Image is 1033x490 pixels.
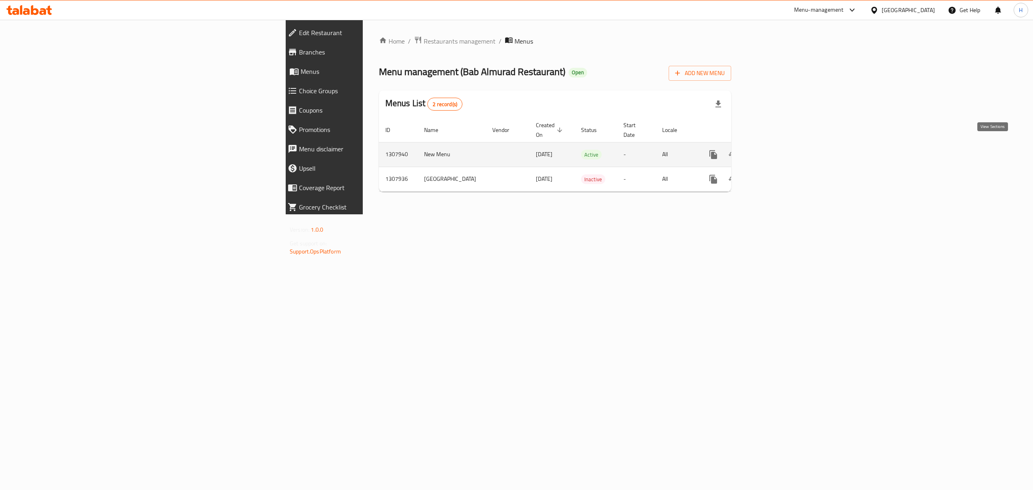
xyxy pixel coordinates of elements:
h2: Menus List [385,97,462,111]
a: Support.OpsPlatform [290,246,341,257]
span: Edit Restaurant [299,28,452,38]
span: Upsell [299,163,452,173]
a: Promotions [281,120,458,139]
button: more [704,145,723,164]
span: Promotions [299,125,452,134]
div: Open [569,68,587,77]
span: Start Date [623,120,646,140]
span: Branches [299,47,452,57]
button: more [704,170,723,189]
span: Get support on: [290,238,327,249]
nav: breadcrumb [379,36,731,46]
a: Upsell [281,159,458,178]
span: Vendor [492,125,520,135]
a: Menu disclaimer [281,139,458,159]
span: Coupons [299,105,452,115]
span: Status [581,125,607,135]
td: All [656,167,697,191]
span: Name [424,125,449,135]
button: Change Status [723,170,742,189]
span: Menus [514,36,533,46]
span: Restaurants management [424,36,496,46]
span: Menus [301,67,452,76]
span: Open [569,69,587,76]
span: Menu disclaimer [299,144,452,154]
div: Export file [709,94,728,114]
span: Created On [536,120,565,140]
a: Edit Restaurant [281,23,458,42]
th: Actions [697,118,788,142]
span: Active [581,150,602,159]
span: Choice Groups [299,86,452,96]
span: Locale [662,125,688,135]
td: All [656,142,697,167]
div: Inactive [581,174,605,184]
span: 1.0.0 [311,224,323,235]
span: ID [385,125,401,135]
div: [GEOGRAPHIC_DATA] [882,6,935,15]
span: Coverage Report [299,183,452,193]
button: Add New Menu [669,66,731,81]
button: Change Status [723,145,742,164]
a: Coupons [281,101,458,120]
span: [DATE] [536,174,552,184]
span: 2 record(s) [428,101,462,108]
span: Inactive [581,175,605,184]
span: Add New Menu [675,68,725,78]
a: Coverage Report [281,178,458,197]
a: Grocery Checklist [281,197,458,217]
li: / [499,36,502,46]
a: Branches [281,42,458,62]
span: [DATE] [536,149,552,159]
td: - [617,142,656,167]
a: Menus [281,62,458,81]
td: - [617,167,656,191]
div: Menu-management [794,5,844,15]
a: Choice Groups [281,81,458,101]
div: Total records count [427,98,462,111]
span: Menu management ( Bab Almurad Restaurant ) [379,63,565,81]
span: H [1019,6,1023,15]
span: Version: [290,224,309,235]
span: Grocery Checklist [299,202,452,212]
table: enhanced table [379,118,788,192]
